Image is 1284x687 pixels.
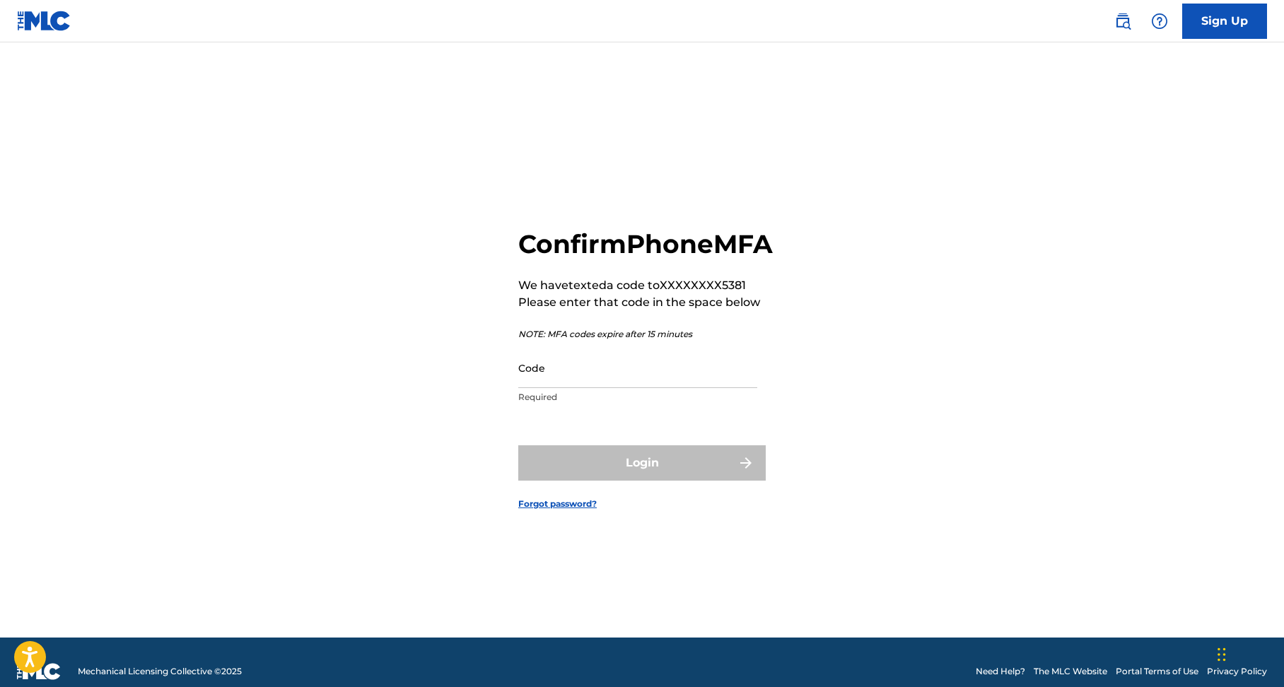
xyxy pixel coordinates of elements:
[518,277,773,294] p: We have texted a code to XXXXXXXX5381
[518,228,773,260] h2: Confirm Phone MFA
[1218,633,1226,676] div: Drag
[518,391,757,404] p: Required
[1116,665,1198,678] a: Portal Terms of Use
[1182,4,1267,39] a: Sign Up
[976,665,1025,678] a: Need Help?
[1145,7,1174,35] div: Help
[78,665,242,678] span: Mechanical Licensing Collective © 2025
[17,11,71,31] img: MLC Logo
[518,498,597,510] a: Forgot password?
[1151,13,1168,30] img: help
[1213,619,1284,687] iframe: Chat Widget
[1109,7,1137,35] a: Public Search
[17,663,61,680] img: logo
[1034,665,1107,678] a: The MLC Website
[1114,13,1131,30] img: search
[1207,665,1267,678] a: Privacy Policy
[518,294,773,311] p: Please enter that code in the space below
[518,328,773,341] p: NOTE: MFA codes expire after 15 minutes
